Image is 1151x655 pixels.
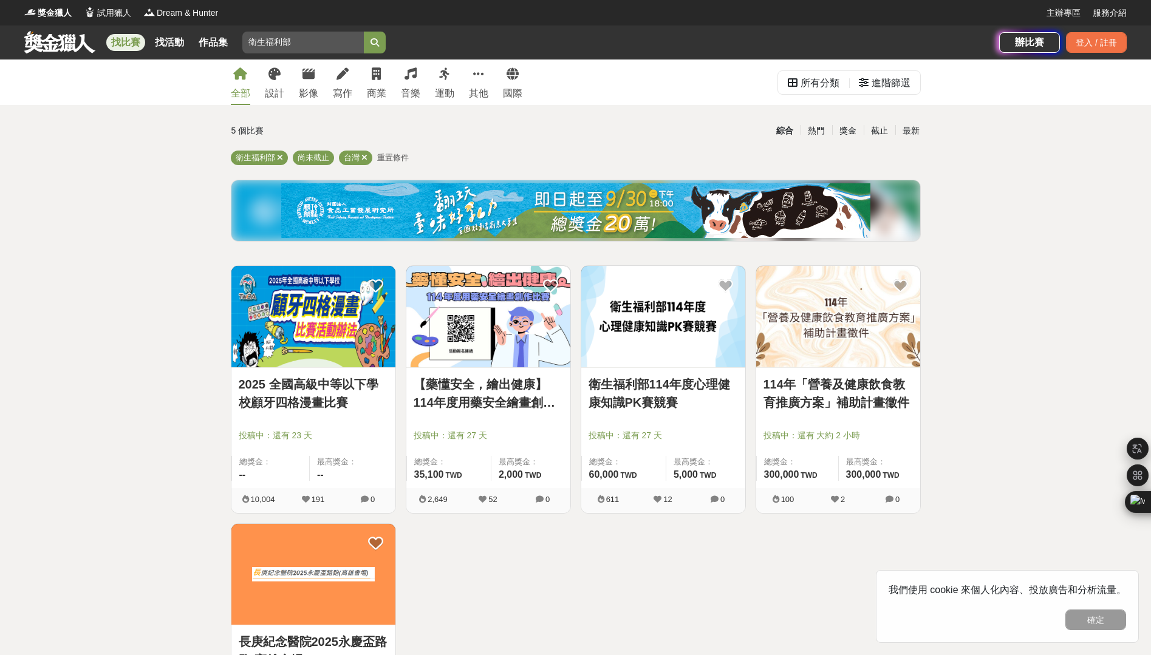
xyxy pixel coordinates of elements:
[371,495,375,504] span: 0
[756,266,920,368] a: Cover Image
[312,495,325,504] span: 191
[265,59,284,105] a: 設計
[281,183,870,238] img: bbde9c48-f993-4d71-8b4e-c9f335f69c12.jpg
[344,153,360,162] span: 台灣
[251,495,275,504] span: 10,004
[298,153,329,162] span: 尚未截止
[846,469,881,480] span: 300,000
[97,7,131,19] span: 試用獵人
[150,34,189,51] a: 找活動
[1047,7,1081,19] a: 主辦專區
[445,471,462,480] span: TWD
[406,266,570,367] img: Cover Image
[700,471,716,480] span: TWD
[414,429,563,442] span: 投稿中：還有 27 天
[414,456,483,468] span: 總獎金：
[756,266,920,367] img: Cover Image
[769,120,801,141] div: 綜合
[239,469,246,480] span: --
[231,86,250,101] div: 全部
[589,456,658,468] span: 總獎金：
[299,86,318,101] div: 影像
[872,71,910,95] div: 進階篩選
[242,32,364,53] input: 這樣Sale也可以： 安聯人壽創意銷售法募集
[236,153,275,162] span: 衛生福利部
[499,456,563,468] span: 最高獎金：
[231,266,395,368] a: Cover Image
[488,495,497,504] span: 52
[895,495,900,504] span: 0
[832,120,864,141] div: 獎金
[143,7,218,19] a: LogoDream & Hunter
[620,471,637,480] span: TWD
[846,456,913,468] span: 最高獎金：
[333,86,352,101] div: 寫作
[435,59,454,105] a: 運動
[801,71,839,95] div: 所有分類
[581,266,745,368] a: Cover Image
[545,495,550,504] span: 0
[401,59,420,105] a: 音樂
[239,375,388,412] a: 2025 全國高級中等以下學校顧牙四格漫畫比賽
[801,471,817,480] span: TWD
[106,34,145,51] a: 找比賽
[503,59,522,105] a: 國際
[763,375,913,412] a: 114年「營養及健康飲食教育推廣方案」補助計畫徵件
[265,86,284,101] div: 設計
[864,120,895,141] div: 截止
[231,524,395,626] a: Cover Image
[435,86,454,101] div: 運動
[231,120,460,141] div: 5 個比賽
[24,7,72,19] a: Logo獎金獵人
[469,59,488,105] a: 其他
[1065,609,1126,630] button: 確定
[720,495,725,504] span: 0
[674,456,738,468] span: 最高獎金：
[231,59,250,105] a: 全部
[889,585,1126,595] span: 我們使用 cookie 來個人化內容、投放廣告和分析流量。
[428,495,448,504] span: 2,649
[84,6,96,18] img: Logo
[377,153,409,162] span: 重置條件
[406,266,570,368] a: Cover Image
[414,375,563,412] a: 【藥懂安全，繪出健康】114年度用藥安全繪畫創作比賽
[764,456,831,468] span: 總獎金：
[84,7,131,19] a: Logo試用獵人
[157,7,218,19] span: Dream & Hunter
[883,471,899,480] span: TWD
[589,429,738,442] span: 投稿中：還有 27 天
[401,86,420,101] div: 音樂
[763,429,913,442] span: 投稿中：還有 大約 2 小時
[663,495,672,504] span: 12
[674,469,698,480] span: 5,000
[24,6,36,18] img: Logo
[299,59,318,105] a: 影像
[503,86,522,101] div: 國際
[414,469,444,480] span: 35,100
[841,495,845,504] span: 2
[194,34,233,51] a: 作品集
[895,120,927,141] div: 最新
[367,59,386,105] a: 商業
[525,471,541,480] span: TWD
[1093,7,1127,19] a: 服務介紹
[581,266,745,367] img: Cover Image
[38,7,72,19] span: 獎金獵人
[333,59,352,105] a: 寫作
[606,495,620,504] span: 611
[781,495,794,504] span: 100
[589,375,738,412] a: 衛生福利部114年度心理健康知識PK賽競賽
[589,469,619,480] span: 60,000
[764,469,799,480] span: 300,000
[239,456,302,468] span: 總獎金：
[317,469,324,480] span: --
[1066,32,1127,53] div: 登入 / 註冊
[469,86,488,101] div: 其他
[999,32,1060,53] a: 辦比賽
[367,86,386,101] div: 商業
[143,6,155,18] img: Logo
[499,469,523,480] span: 2,000
[231,266,395,367] img: Cover Image
[239,429,388,442] span: 投稿中：還有 23 天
